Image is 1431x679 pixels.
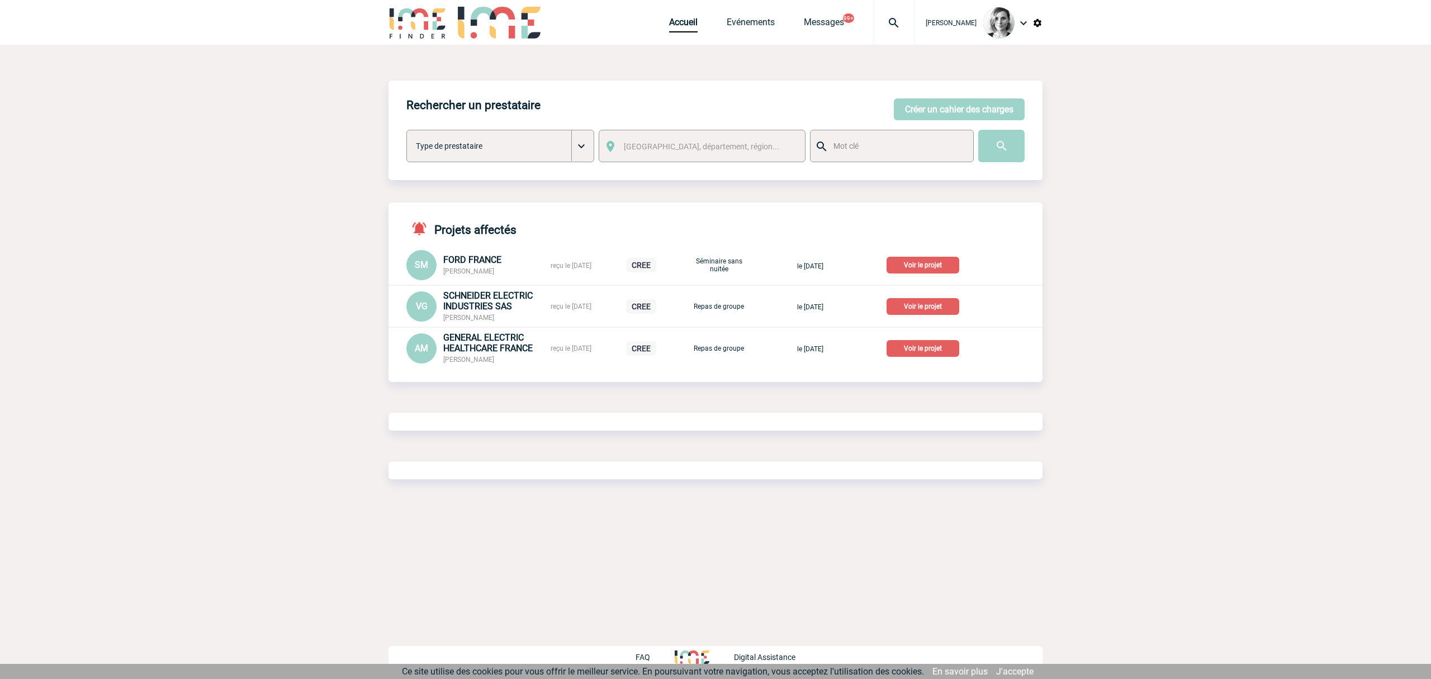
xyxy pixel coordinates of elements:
[551,345,591,352] span: reçu le [DATE]
[727,17,775,32] a: Evénements
[887,340,959,357] p: Voir le projet
[797,345,823,353] span: le [DATE]
[624,142,779,151] span: [GEOGRAPHIC_DATA], département, région...
[406,98,541,112] h4: Rechercher un prestataire
[831,139,963,153] input: Mot clé
[443,332,533,353] span: GENERAL ELECTRIC HEALTHCARE FRANCE
[415,260,428,270] span: SM
[804,17,844,32] a: Messages
[443,290,533,312] span: SCHNEIDER ELECTRIC INDUSTRIES SAS
[388,7,447,39] img: IME-Finder
[887,298,959,315] p: Voir le projet
[415,343,428,353] span: AM
[887,342,964,353] a: Voir le projet
[669,17,698,32] a: Accueil
[691,345,747,352] p: Repas de groupe
[675,650,709,664] img: http://www.idealmeetingsevents.fr/
[636,653,650,662] p: FAQ
[443,356,494,364] span: [PERSON_NAME]
[797,303,823,311] span: le [DATE]
[691,257,747,273] p: Séminaire sans nuitée
[978,130,1025,162] input: Submit
[626,341,656,356] p: CREE
[416,301,428,312] span: VG
[402,666,924,677] span: Ce site utilise des cookies pour vous offrir le meilleur service. En poursuivant votre navigation...
[443,267,494,275] span: [PERSON_NAME]
[734,653,795,662] p: Digital Assistance
[626,299,656,314] p: CREE
[996,666,1034,677] a: J'accepte
[797,262,823,270] span: le [DATE]
[636,651,675,662] a: FAQ
[626,258,656,272] p: CREE
[926,19,977,27] span: [PERSON_NAME]
[983,7,1015,39] img: 103019-1.png
[551,303,591,310] span: reçu le [DATE]
[843,13,854,23] button: 99+
[932,666,988,677] a: En savoir plus
[443,254,501,265] span: FORD FRANCE
[887,257,959,274] p: Voir le projet
[887,259,964,270] a: Voir le projet
[691,303,747,310] p: Repas de groupe
[887,300,964,311] a: Voir le projet
[551,262,591,270] span: reçu le [DATE]
[443,314,494,322] span: [PERSON_NAME]
[406,220,517,237] h4: Projets affectés
[411,220,434,237] img: notifications-active-24-px-r.png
